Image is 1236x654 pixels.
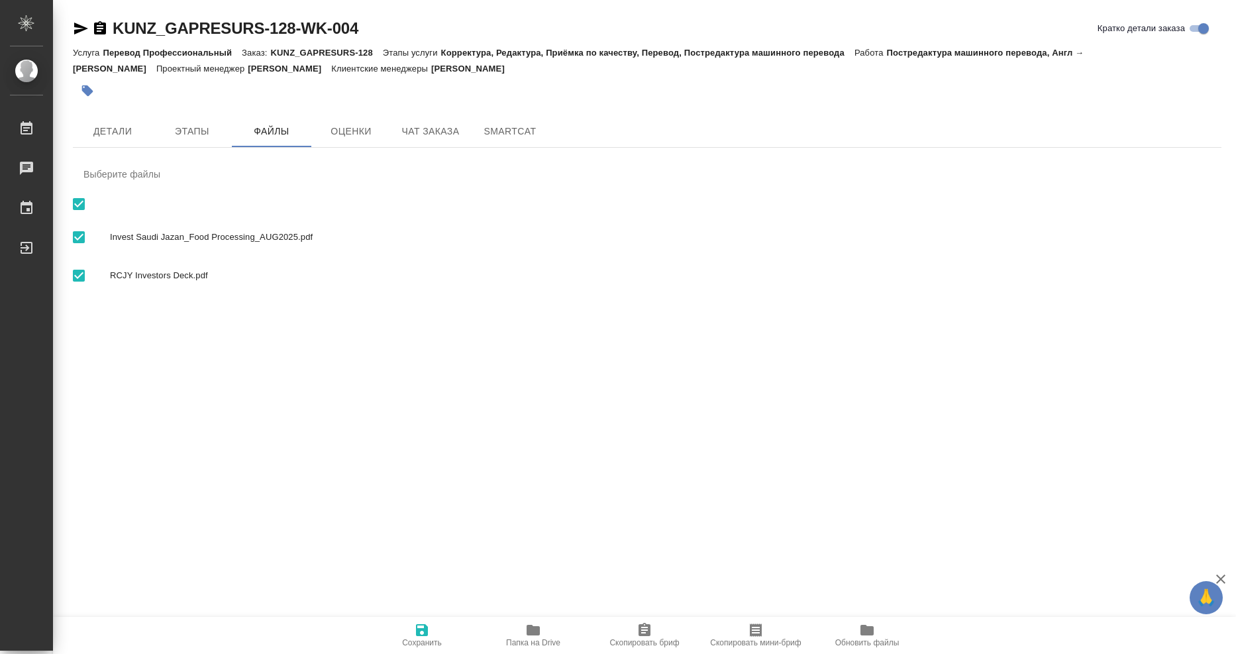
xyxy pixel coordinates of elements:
button: Скопировать ссылку [92,21,108,36]
p: Этапы услуги [383,48,441,58]
a: KUNZ_GAPRESURS-128-WK-004 [113,19,358,37]
span: RCJY Investors Deck.pdf [110,269,1211,282]
button: 🙏 [1190,581,1223,614]
span: Файлы [240,123,303,140]
p: Клиентские менеджеры [331,64,431,74]
span: Этапы [160,123,224,140]
span: Invest Saudi Jazan_Food Processing_AUG2025.pdf [110,231,1211,244]
span: SmartCat [478,123,542,140]
span: Оценки [319,123,383,140]
p: Заказ: [242,48,270,58]
p: Корректура, Редактура, Приёмка по качеству, Перевод, Постредактура машинного перевода [441,48,854,58]
p: Проектный менеджер [156,64,248,74]
span: Сохранить [402,638,442,647]
button: Скопировать ссылку для ЯМессенджера [73,21,89,36]
span: Кратко детали заказа [1098,22,1185,35]
div: Выберите файлы [73,158,1221,190]
span: Выбрать все вложенные папки [65,262,93,290]
span: Выбрать все вложенные папки [65,223,93,251]
p: KUNZ_GAPRESURS-128 [271,48,383,58]
p: [PERSON_NAME] [431,64,515,74]
span: Скопировать бриф [609,638,679,647]
p: [PERSON_NAME] [248,64,331,74]
span: Чат заказа [399,123,462,140]
span: 🙏 [1195,584,1217,612]
button: Обновить файлы [811,617,923,654]
span: Обновить файлы [835,638,900,647]
p: Услуга [73,48,103,58]
span: Скопировать мини-бриф [710,638,801,647]
p: Работа [854,48,887,58]
span: Детали [81,123,144,140]
button: Скопировать бриф [589,617,700,654]
button: Папка на Drive [478,617,589,654]
p: Перевод Профессиональный [103,48,242,58]
button: Добавить тэг [73,76,102,105]
button: Сохранить [366,617,478,654]
button: Скопировать мини-бриф [700,617,811,654]
div: Invest Saudi Jazan_Food Processing_AUG2025.pdf [73,218,1221,256]
div: RCJY Investors Deck.pdf [73,256,1221,295]
span: Папка на Drive [506,638,560,647]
